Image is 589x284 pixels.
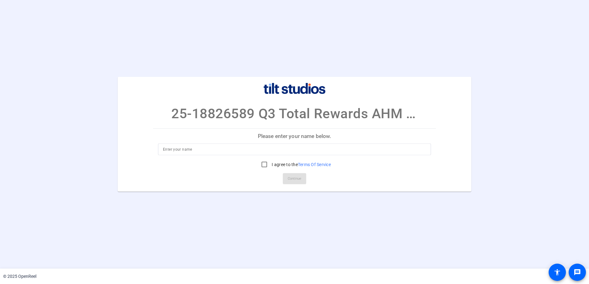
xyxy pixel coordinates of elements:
label: I agree to the [270,161,331,168]
img: company-logo [264,83,325,94]
input: Enter your name [163,146,426,153]
mat-icon: accessibility [554,269,561,276]
a: Terms Of Service [298,162,331,167]
div: © 2025 OpenReel [3,273,36,280]
p: Please enter your name below. [153,129,436,144]
p: 25-18826589 Q3 Total Rewards AHM Awards [171,103,418,124]
mat-icon: message [574,269,581,276]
